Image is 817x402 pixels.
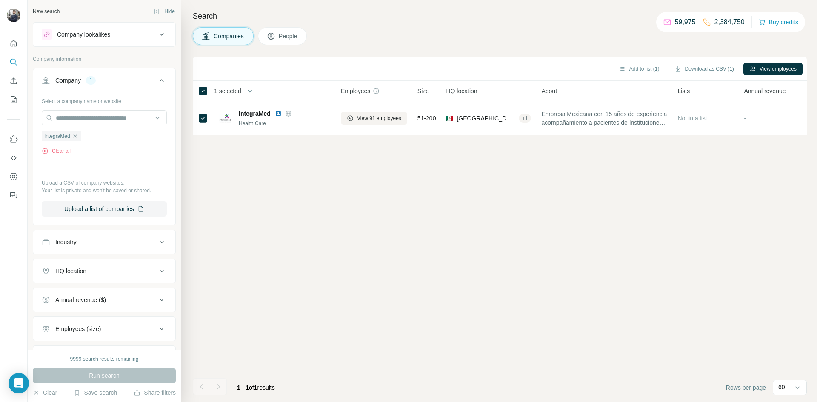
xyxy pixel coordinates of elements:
[417,114,436,123] span: 51-200
[57,30,110,39] div: Company lookalikes
[44,132,70,140] span: IntegraMed
[778,383,785,391] p: 60
[42,179,167,187] p: Upload a CSV of company websites.
[86,77,96,84] div: 1
[9,373,29,393] div: Open Intercom Messenger
[33,319,175,339] button: Employees (size)
[33,261,175,281] button: HQ location
[55,267,86,275] div: HQ location
[55,76,81,85] div: Company
[33,70,175,94] button: Company1
[249,384,254,391] span: of
[7,54,20,70] button: Search
[446,114,453,123] span: 🇲🇽
[613,63,666,75] button: Add to list (1)
[33,55,176,63] p: Company information
[237,384,249,391] span: 1 - 1
[55,238,77,246] div: Industry
[74,388,117,397] button: Save search
[239,120,331,127] div: Health Care
[237,384,275,391] span: results
[726,383,766,392] span: Rows per page
[677,87,690,95] span: Lists
[7,131,20,147] button: Use Surfe on LinkedIn
[541,87,557,95] span: About
[7,9,20,22] img: Avatar
[279,32,298,40] span: People
[675,17,696,27] p: 59,975
[541,110,667,127] span: Empresa Mexicana con 15 años de experiencia acompañamiento a pacientes de Instituciones Bancarias...
[714,17,745,27] p: 2,384,750
[7,36,20,51] button: Quick start
[254,384,257,391] span: 1
[744,87,786,95] span: Annual revenue
[7,92,20,107] button: My lists
[7,188,20,203] button: Feedback
[446,87,477,95] span: HQ location
[33,8,60,15] div: New search
[7,150,20,165] button: Use Surfe API
[33,348,175,368] button: Technologies
[668,63,740,75] button: Download as CSV (1)
[275,110,282,117] img: LinkedIn logo
[744,115,746,122] span: -
[341,87,370,95] span: Employees
[42,201,167,217] button: Upload a list of companies
[148,5,181,18] button: Hide
[70,355,139,363] div: 9999 search results remaining
[214,32,245,40] span: Companies
[193,10,807,22] h4: Search
[214,87,241,95] span: 1 selected
[759,16,798,28] button: Buy credits
[42,94,167,105] div: Select a company name or website
[341,112,407,125] button: View 91 employees
[457,114,515,123] span: [GEOGRAPHIC_DATA], [GEOGRAPHIC_DATA]
[33,388,57,397] button: Clear
[42,187,167,194] p: Your list is private and won't be saved or shared.
[33,24,175,45] button: Company lookalikes
[7,73,20,88] button: Enrich CSV
[357,114,401,122] span: View 91 employees
[239,109,271,118] span: IntegraMed
[55,325,101,333] div: Employees (size)
[33,290,175,310] button: Annual revenue ($)
[7,169,20,184] button: Dashboard
[55,296,106,304] div: Annual revenue ($)
[743,63,803,75] button: View employees
[417,87,429,95] span: Size
[519,114,531,122] div: + 1
[134,388,176,397] button: Share filters
[677,115,707,122] span: Not in a list
[33,232,175,252] button: Industry
[218,111,232,125] img: Logo of IntegraMed
[42,147,71,155] button: Clear all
